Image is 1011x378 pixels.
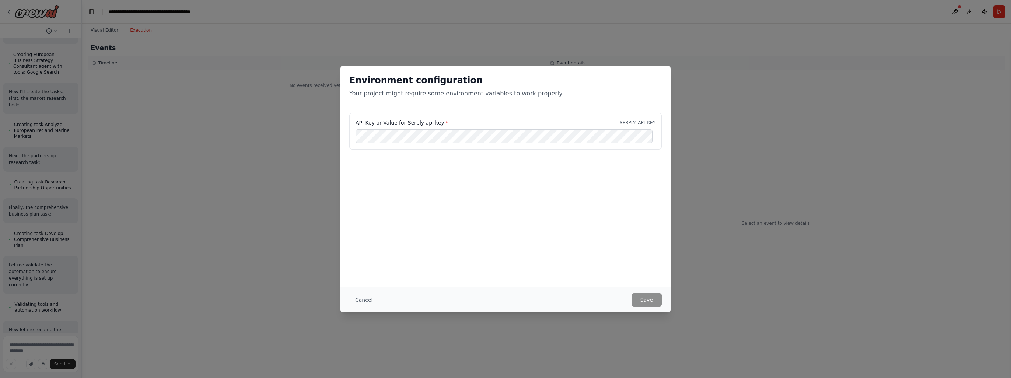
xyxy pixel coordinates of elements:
button: Cancel [349,293,378,307]
button: Save [632,293,662,307]
p: Your project might require some environment variables to work properly. [349,89,662,98]
label: API Key or Value for Serply api key [356,119,448,126]
h2: Environment configuration [349,74,662,86]
p: SERPLY_API_KEY [620,120,655,126]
